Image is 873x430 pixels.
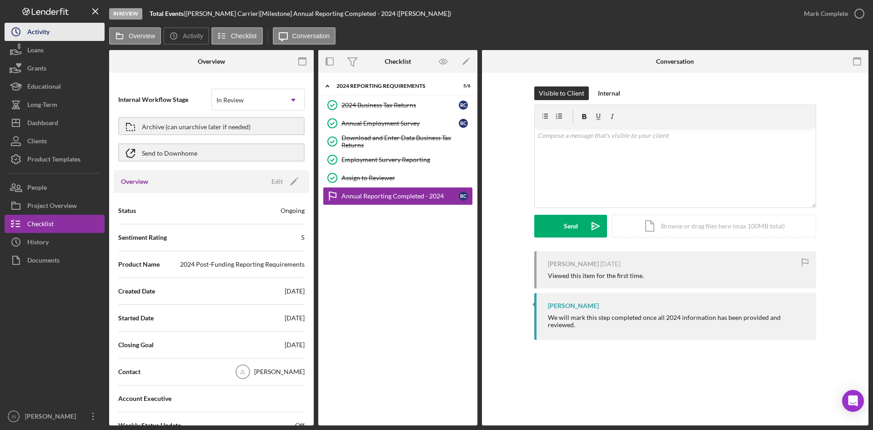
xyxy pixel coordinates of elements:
[5,233,105,251] a: History
[5,150,105,168] a: Product Templates
[27,23,50,43] div: Activity
[564,215,578,238] div: Send
[336,83,448,89] div: 2024 Reporting Requirements
[260,10,451,17] div: [Milestone] Annual Reporting Completed - 2024 ([PERSON_NAME])
[323,132,473,151] a: Download and Enter Data Business Tax Returns
[27,251,60,272] div: Documents
[27,178,47,199] div: People
[240,369,246,375] text: JL
[150,10,184,17] b: Total Events
[198,58,225,65] div: Overview
[285,287,305,296] div: [DATE]
[180,260,305,269] div: 2024 Post-Funding Reporting Requirements
[5,23,105,41] a: Activity
[142,118,251,134] div: Archive (can unarchive later if needed)
[11,414,16,419] text: JS
[323,96,473,114] a: 2024 Business Tax ReturnsRC
[150,10,186,17] div: |
[129,32,155,40] label: Overview
[341,101,459,109] div: 2024 Business Tax Returns
[281,206,305,215] div: Ongoing
[27,215,54,235] div: Checklist
[285,314,305,323] div: [DATE]
[295,421,305,430] span: Off
[795,5,868,23] button: Mark Complete
[459,101,468,110] div: R C
[211,27,263,45] button: Checklist
[186,10,260,17] div: [PERSON_NAME] Carrier |
[118,394,171,403] span: Account Executive
[539,86,584,100] div: Visible to Client
[5,251,105,269] button: Documents
[23,407,82,428] div: [PERSON_NAME]
[5,215,105,233] button: Checklist
[454,83,471,89] div: 5 / 6
[593,86,625,100] button: Internal
[231,32,257,40] label: Checklist
[323,114,473,132] a: Annual Employment SurveyRC
[118,367,140,376] span: Contact
[27,233,49,253] div: History
[142,144,197,161] div: Send to Downhome
[118,287,155,296] span: Created Date
[534,86,589,100] button: Visible to Client
[118,260,160,269] span: Product Name
[341,192,459,200] div: Annual Reporting Completed - 2024
[118,233,167,242] span: Sentiment Rating
[341,156,472,163] div: Employment Survery Reporting
[842,390,864,412] div: Open Intercom Messenger
[216,96,244,104] div: In Review
[118,340,154,349] span: Closing Goal
[341,120,459,127] div: Annual Employment Survey
[27,197,77,217] div: Project Overview
[5,132,105,150] button: Clients
[548,302,599,309] div: [PERSON_NAME]
[27,150,80,171] div: Product Templates
[285,340,305,349] div: [DATE]
[121,177,148,186] h3: Overview
[5,114,105,132] button: Dashboard
[598,86,620,100] div: Internal
[548,272,644,279] div: Viewed this item for the first time.
[548,260,599,268] div: [PERSON_NAME]
[5,197,105,215] button: Project Overview
[459,119,468,128] div: R C
[273,27,336,45] button: Conversation
[5,77,105,96] button: Educational
[341,174,472,182] div: Assign to Reviewer
[459,192,468,201] div: R C
[27,41,44,61] div: Loans
[27,77,61,98] div: Educational
[5,407,105,425] button: JS[PERSON_NAME]
[27,132,47,152] div: Clients
[804,5,848,23] div: Mark Complete
[118,143,305,162] button: Send to Downhome
[323,151,473,169] a: Employment Survery Reporting
[27,114,58,134] div: Dashboard
[5,96,105,114] button: Long-Term
[5,59,105,77] button: Grants
[301,233,305,242] div: 5
[27,96,57,116] div: Long-Term
[341,134,472,149] div: Download and Enter Data Business Tax Returns
[656,58,694,65] div: Conversation
[5,41,105,59] button: Loans
[534,215,607,238] button: Send
[118,95,211,104] span: Internal Workflow Stage
[271,175,283,188] div: Edit
[5,178,105,197] button: People
[548,314,807,329] div: We will mark this step completed once all 2024 information has been provided and reviewed.
[323,169,473,187] a: Assign to Reviewer
[385,58,411,65] div: Checklist
[323,187,473,205] a: Annual Reporting Completed - 2024RC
